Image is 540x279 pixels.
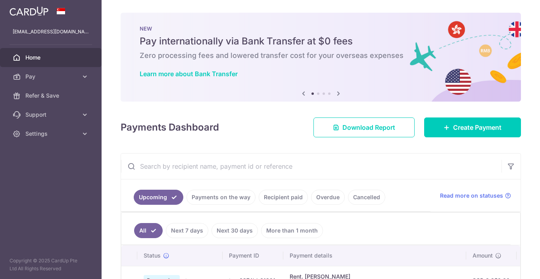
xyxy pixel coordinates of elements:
a: Next 30 days [211,223,258,238]
span: Status [144,252,161,260]
span: Create Payment [453,123,502,132]
h6: Zero processing fees and lowered transfer cost for your overseas expenses [140,51,502,60]
h4: Payments Dashboard [121,120,219,135]
span: Refer & Save [25,92,78,100]
th: Payment details [283,245,466,266]
span: Read more on statuses [440,192,503,200]
h5: Pay internationally via Bank Transfer at $0 fees [140,35,502,48]
a: Learn more about Bank Transfer [140,70,238,78]
span: Download Report [342,123,395,132]
a: Create Payment [424,117,521,137]
span: Settings [25,130,78,138]
a: Cancelled [348,190,385,205]
a: More than 1 month [261,223,323,238]
a: Download Report [313,117,415,137]
a: Next 7 days [166,223,208,238]
a: Payments on the way [186,190,256,205]
a: Read more on statuses [440,192,511,200]
p: [EMAIL_ADDRESS][DOMAIN_NAME] [13,28,89,36]
a: Recipient paid [259,190,308,205]
img: Bank transfer banner [121,13,521,102]
iframe: Opens a widget where you can find more information [489,255,532,275]
input: Search by recipient name, payment id or reference [121,154,502,179]
span: Support [25,111,78,119]
p: NEW [140,25,502,32]
th: Payment ID [223,245,283,266]
img: CardUp [10,6,48,16]
a: Upcoming [134,190,183,205]
a: Overdue [311,190,345,205]
span: Home [25,54,78,62]
span: Amount [473,252,493,260]
span: Pay [25,73,78,81]
a: All [134,223,163,238]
